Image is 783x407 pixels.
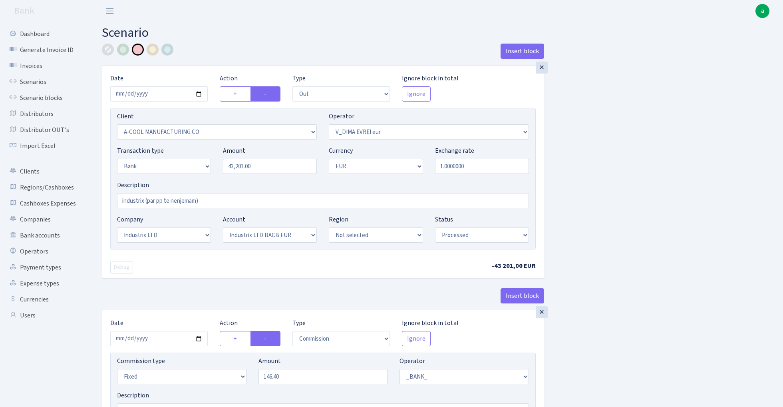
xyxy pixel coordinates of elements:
[220,86,251,102] label: +
[117,180,149,190] label: Description
[402,331,431,346] button: Ignore
[220,331,251,346] label: +
[402,318,459,328] label: Ignore block in total
[117,146,164,156] label: Transaction type
[755,4,769,18] a: a
[223,215,245,224] label: Account
[501,44,544,59] button: Insert block
[402,86,431,102] button: Ignore
[4,307,84,323] a: Users
[4,42,84,58] a: Generate Invoice ID
[4,243,84,259] a: Operators
[4,58,84,74] a: Invoices
[4,138,84,154] a: Import Excel
[536,306,548,318] div: ×
[117,391,149,400] label: Description
[4,211,84,227] a: Companies
[110,74,123,83] label: Date
[292,74,306,83] label: Type
[117,215,143,224] label: Company
[501,288,544,303] button: Insert block
[4,164,84,180] a: Clients
[402,74,459,83] label: Ignore block in total
[117,112,134,121] label: Client
[4,196,84,211] a: Cashboxes Expenses
[4,90,84,106] a: Scenario blocks
[250,331,280,346] label: -
[399,356,425,366] label: Operator
[4,122,84,138] a: Distributor OUT's
[102,24,149,42] span: Scenario
[435,215,453,224] label: Status
[250,86,280,102] label: -
[536,62,548,74] div: ×
[4,291,84,307] a: Currencies
[220,74,238,83] label: Action
[329,215,348,224] label: Region
[100,4,120,18] button: Toggle navigation
[329,146,353,156] label: Currency
[4,227,84,243] a: Bank accounts
[4,180,84,196] a: Regions/Cashboxes
[4,106,84,122] a: Distributors
[223,146,245,156] label: Amount
[110,261,133,273] button: Debug
[220,318,238,328] label: Action
[492,261,536,270] span: -43 201,00 EUR
[117,356,165,366] label: Commission type
[292,318,306,328] label: Type
[4,259,84,275] a: Payment types
[4,26,84,42] a: Dashboard
[110,318,123,328] label: Date
[258,356,281,366] label: Amount
[329,112,354,121] label: Operator
[4,275,84,291] a: Expense types
[4,74,84,90] a: Scenarios
[435,146,474,156] label: Exchange rate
